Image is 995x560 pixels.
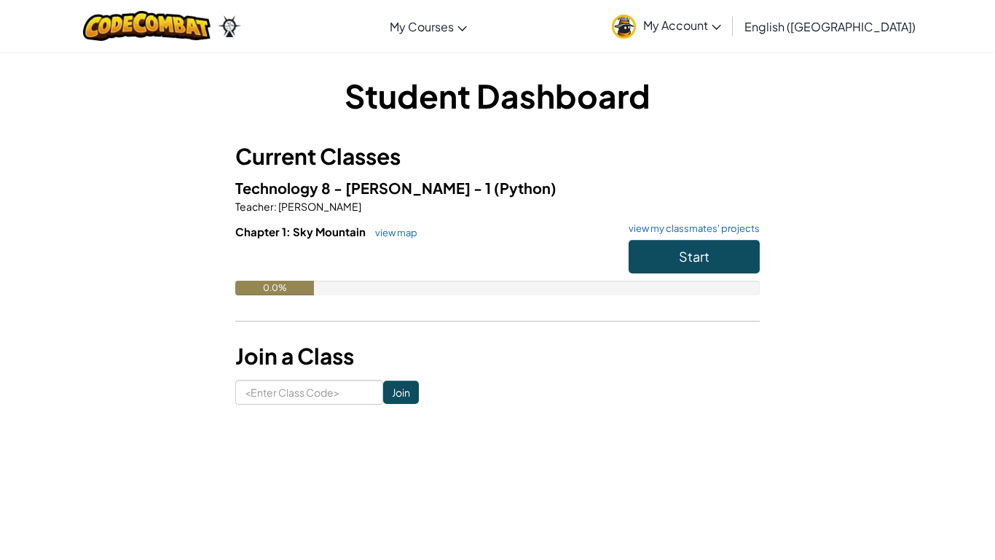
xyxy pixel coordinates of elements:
span: Chapter 1: Sky Mountain [235,225,368,238]
h1: Student Dashboard [235,73,760,118]
span: Technology 8 - [PERSON_NAME] - 1 [235,179,494,197]
span: : [274,200,277,213]
input: Join [383,381,419,404]
span: Start [679,248,709,265]
input: <Enter Class Code> [235,380,383,405]
span: My Courses [390,19,454,34]
h3: Current Classes [235,140,760,173]
img: avatar [612,15,636,39]
img: CodeCombat logo [83,11,211,41]
button: Start [629,240,760,273]
div: 0.0% [235,281,314,295]
a: My Account [605,3,728,49]
span: (Python) [494,179,557,197]
span: Teacher [235,200,274,213]
span: My Account [643,17,721,33]
a: My Courses [382,7,474,46]
a: view map [368,227,417,238]
h3: Join a Class [235,340,760,373]
span: English ([GEOGRAPHIC_DATA]) [744,19,916,34]
img: Ozaria [218,15,241,37]
a: view my classmates' projects [621,224,760,233]
span: [PERSON_NAME] [277,200,361,213]
a: English ([GEOGRAPHIC_DATA]) [737,7,923,46]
